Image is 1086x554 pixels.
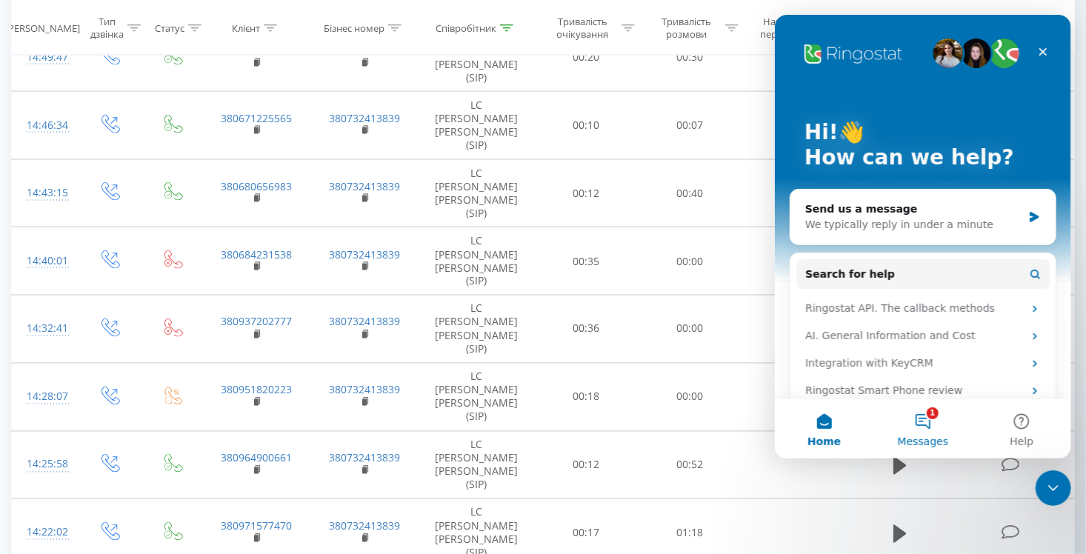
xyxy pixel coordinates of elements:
td: 00:20 [535,24,639,92]
a: 380951820223 [221,383,292,397]
iframe: Intercom live chat [775,15,1071,458]
a: 380732413839 [329,247,400,261]
div: [PERSON_NAME] [6,21,81,34]
div: 14:40:01 [27,247,63,276]
div: Клієнт [232,21,260,34]
td: 00:12 [535,159,639,227]
td: LC [PERSON_NAME] [PERSON_NAME] (SIP) [419,24,535,92]
td: LC [PERSON_NAME] [PERSON_NAME] (SIP) [419,159,535,227]
a: 380971577470 [221,519,292,533]
td: 00:30 [639,24,742,92]
div: 14:43:15 [27,178,63,207]
div: Тип дзвінка [90,16,124,41]
div: 14:49:47 [27,43,63,72]
td: 00:40 [639,159,742,227]
div: Назва схеми переадресації [756,16,830,41]
td: LC [PERSON_NAME] [PERSON_NAME] (SIP) [419,431,535,499]
td: 00:00 [639,363,742,431]
a: 380732413839 [329,383,400,397]
div: Співробітник [436,21,496,34]
div: Статус [155,21,184,34]
a: 380732413839 [329,315,400,329]
div: 14:22:02 [27,518,63,547]
div: 14:28:07 [27,383,63,412]
div: 14:25:58 [27,450,63,479]
td: 00:10 [535,91,639,159]
td: LC [PERSON_NAME] [PERSON_NAME] (SIP) [419,91,535,159]
div: 14:32:41 [27,315,63,344]
td: LC [PERSON_NAME] [PERSON_NAME] (SIP) [419,296,535,364]
a: 380671225565 [221,111,292,125]
td: 00:12 [535,431,639,499]
div: Тривалість розмови [652,16,722,41]
div: Тривалість очікування [548,16,618,41]
iframe: Intercom live chat [1036,470,1071,506]
a: 380937202777 [221,315,292,329]
a: 380964900661 [221,451,292,465]
a: 380684231538 [221,247,292,261]
td: LC [PERSON_NAME] [PERSON_NAME] (SIP) [419,363,535,431]
td: LC [PERSON_NAME] [PERSON_NAME] (SIP) [419,227,535,296]
td: 00:52 [639,431,742,499]
a: 380732413839 [329,451,400,465]
div: Бізнес номер [324,21,384,34]
td: 00:07 [639,91,742,159]
td: 00:18 [535,363,639,431]
a: 380680656983 [221,179,292,193]
a: 380732413839 [329,179,400,193]
a: 380732413839 [329,111,400,125]
td: 00:00 [639,227,742,296]
td: 00:36 [535,296,639,364]
a: 380732413839 [329,519,400,533]
td: 00:00 [639,296,742,364]
div: 14:46:34 [27,111,63,140]
td: 00:35 [535,227,639,296]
